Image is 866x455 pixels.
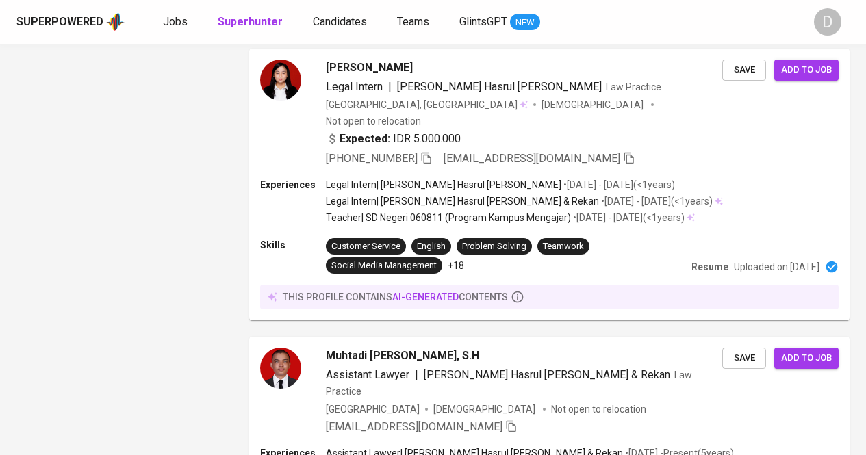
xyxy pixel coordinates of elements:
[599,194,713,208] p: • [DATE] - [DATE] ( <1 years )
[392,291,459,302] span: AI-generated
[433,402,537,416] span: [DEMOGRAPHIC_DATA]
[331,240,400,253] div: Customer Service
[326,60,413,76] span: [PERSON_NAME]
[260,178,326,192] p: Experiences
[459,15,507,28] span: GlintsGPT
[163,15,188,28] span: Jobs
[729,350,759,366] span: Save
[326,194,599,208] p: Legal Intern | [PERSON_NAME] Hasrul [PERSON_NAME] & Rekan
[459,14,540,31] a: GlintsGPT NEW
[551,402,646,416] p: Not open to relocation
[326,420,502,433] span: [EMAIL_ADDRESS][DOMAIN_NAME]
[218,15,283,28] b: Superhunter
[326,348,479,364] span: Muhtadi [PERSON_NAME], S.H
[781,350,832,366] span: Add to job
[781,62,832,78] span: Add to job
[16,14,103,30] div: Superpowered
[543,240,584,253] div: Teamwork
[424,368,670,381] span: [PERSON_NAME] Hasrul [PERSON_NAME] & Rekan
[397,14,432,31] a: Teams
[313,14,370,31] a: Candidates
[722,348,766,369] button: Save
[397,15,429,28] span: Teams
[326,80,383,93] span: Legal Intern
[340,131,390,147] b: Expected:
[326,369,692,397] span: Law Practice
[774,348,839,369] button: Add to job
[331,259,437,272] div: Social Media Management
[326,178,561,192] p: Legal Intern | [PERSON_NAME] Hasrul [PERSON_NAME]
[326,368,409,381] span: Assistant Lawyer
[260,238,326,252] p: Skills
[510,16,540,29] span: NEW
[388,79,392,95] span: |
[260,348,301,389] img: a1fb2ccd6b21cc587cdc4f2cfac18246.jpg
[313,15,367,28] span: Candidates
[218,14,285,31] a: Superhunter
[397,80,602,93] span: [PERSON_NAME] Hasrul [PERSON_NAME]
[729,62,759,78] span: Save
[774,60,839,81] button: Add to job
[734,260,819,274] p: Uploaded on [DATE]
[448,259,464,272] p: +18
[326,98,528,112] div: [GEOGRAPHIC_DATA], [GEOGRAPHIC_DATA]
[571,211,685,224] p: • [DATE] - [DATE] ( <1 years )
[691,260,728,274] p: Resume
[606,81,661,92] span: Law Practice
[417,240,446,253] div: English
[415,367,418,383] span: |
[326,114,421,128] p: Not open to relocation
[16,12,125,32] a: Superpoweredapp logo
[260,60,301,101] img: f13d62ae0858dcbaeab1430b01fd3abb.jpeg
[326,402,420,416] div: [GEOGRAPHIC_DATA]
[283,290,508,304] p: this profile contains contents
[326,152,418,165] span: [PHONE_NUMBER]
[106,12,125,32] img: app logo
[561,178,675,192] p: • [DATE] - [DATE] ( <1 years )
[249,49,850,320] a: [PERSON_NAME]Legal Intern|[PERSON_NAME] Hasrul [PERSON_NAME]Law Practice[GEOGRAPHIC_DATA], [GEOGR...
[326,131,461,147] div: IDR 5.000.000
[814,8,841,36] div: D
[542,98,646,112] span: [DEMOGRAPHIC_DATA]
[444,152,620,165] span: [EMAIL_ADDRESS][DOMAIN_NAME]
[722,60,766,81] button: Save
[163,14,190,31] a: Jobs
[462,240,526,253] div: Problem Solving
[326,211,571,224] p: Teacher | SD Negeri 060811 (Program Kampus Mengajar)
